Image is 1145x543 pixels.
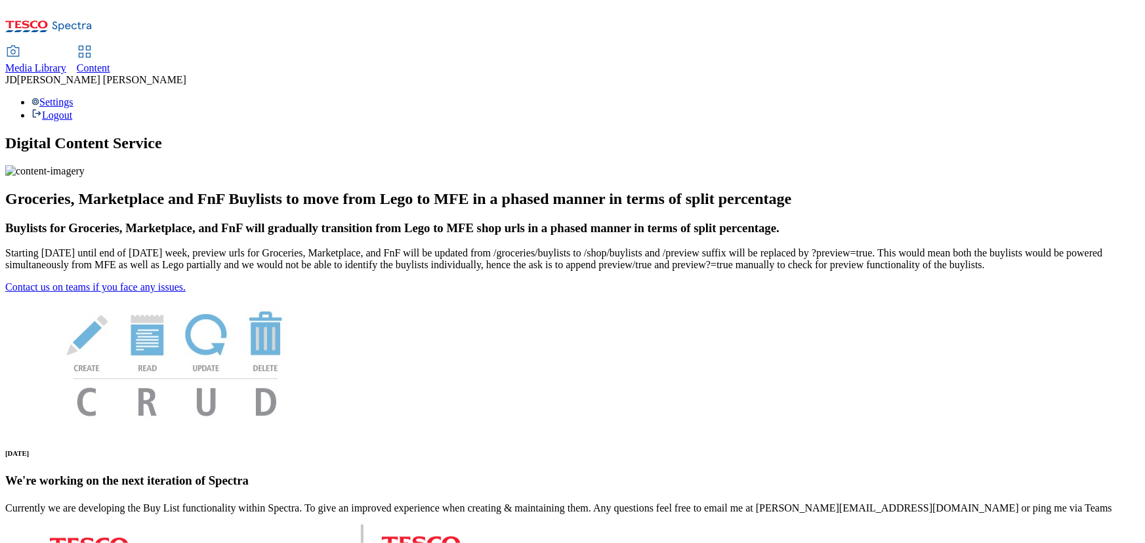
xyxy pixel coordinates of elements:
span: [PERSON_NAME] [PERSON_NAME] [17,74,186,85]
img: News Image [5,293,346,430]
p: Currently we are developing the Buy List functionality within Spectra. To give an improved experi... [5,502,1140,514]
h3: We're working on the next iteration of Spectra [5,473,1140,488]
a: Content [77,47,110,74]
h3: Buylists for Groceries, Marketplace, and FnF will gradually transition from Lego to MFE shop urls... [5,221,1140,235]
a: Media Library [5,47,66,74]
a: Settings [31,96,73,108]
h2: Groceries, Marketplace and FnF Buylists to move from Lego to MFE in a phased manner in terms of s... [5,190,1140,208]
h1: Digital Content Service [5,134,1140,152]
a: Logout [31,110,72,121]
img: content-imagery [5,165,85,177]
a: Contact us on teams if you face any issues. [5,281,186,292]
span: JD [5,74,17,85]
p: Starting [DATE] until end of [DATE] week, preview urls for Groceries, Marketplace, and FnF will b... [5,247,1140,271]
h6: [DATE] [5,449,1140,457]
span: Content [77,62,110,73]
span: Media Library [5,62,66,73]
